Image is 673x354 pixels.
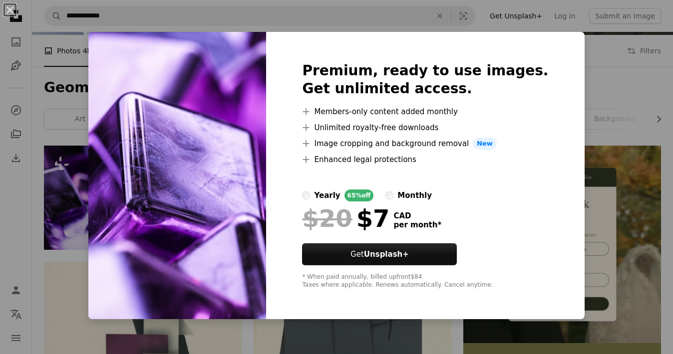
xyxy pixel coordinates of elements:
div: yearly [314,189,340,201]
span: per month * [393,220,441,229]
div: 65% off [344,189,374,201]
h2: Premium, ready to use images. Get unlimited access. [302,62,548,98]
strong: Unsplash+ [364,250,409,259]
li: Members-only content added monthly [302,106,548,118]
li: Unlimited royalty-free downloads [302,122,548,134]
div: * When paid annually, billed upfront $84 Taxes where applicable. Renews automatically. Cancel any... [302,273,548,289]
button: GetUnsplash+ [302,243,457,265]
li: Enhanced legal protections [302,154,548,166]
span: CAD [393,211,441,220]
div: $7 [302,205,389,231]
img: premium_photo-1670806055880-25bc5baaf36f [88,32,266,319]
span: $20 [302,205,352,231]
input: monthly [385,191,393,199]
span: New [473,138,497,150]
input: yearly65%off [302,191,310,199]
li: Image cropping and background removal [302,138,548,150]
div: monthly [397,189,432,201]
